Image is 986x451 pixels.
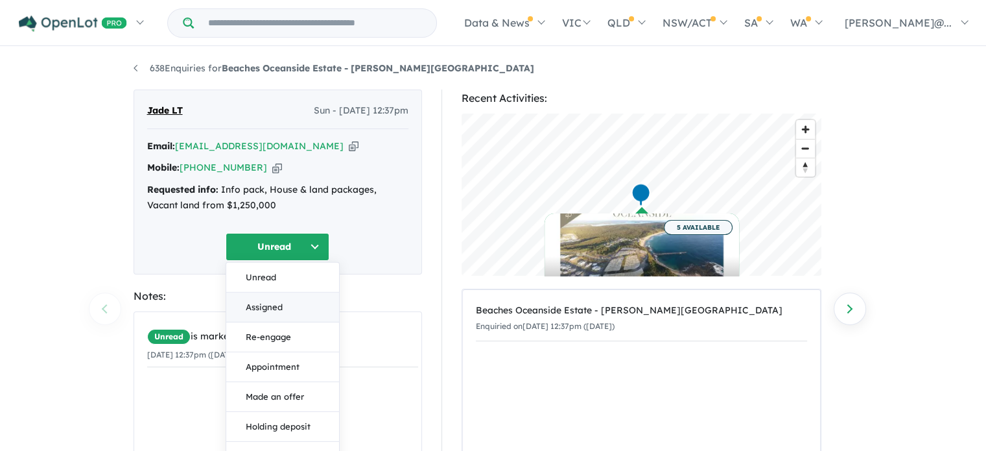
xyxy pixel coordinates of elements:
span: Jade LT [147,103,183,119]
input: Try estate name, suburb, builder or developer [196,9,434,37]
button: Assigned [226,293,339,323]
span: [PERSON_NAME]@... [845,16,952,29]
div: Notes: [134,287,422,305]
div: Beaches Oceanside Estate - [PERSON_NAME][GEOGRAPHIC_DATA] [476,303,807,319]
small: Enquiried on [DATE] 12:37pm ([DATE]) [476,321,615,331]
strong: Requested info: [147,184,218,195]
a: [EMAIL_ADDRESS][DOMAIN_NAME] [175,140,344,152]
button: Made an offer [226,382,339,412]
button: Copy [272,161,282,175]
strong: Mobile: [147,162,180,173]
img: Openlot PRO Logo White [19,16,127,32]
button: Holding deposit [226,412,339,442]
a: [PHONE_NUMBER] [180,162,267,173]
button: Zoom out [796,139,815,158]
span: Sun - [DATE] 12:37pm [314,103,408,119]
button: Unread [226,263,339,293]
button: Copy [349,140,358,153]
div: Map marker [631,183,650,207]
button: Unread [226,233,329,261]
a: Beaches Oceanside Estate - [PERSON_NAME][GEOGRAPHIC_DATA]Enquiried on[DATE] 12:37pm ([DATE]) [476,297,807,341]
button: Zoom in [796,120,815,139]
div: is marked. [147,329,418,345]
div: Info pack, House & land packages, Vacant land from $1,250,000 [147,182,408,213]
nav: breadcrumb [134,61,853,77]
a: 5 AVAILABLE [545,213,739,311]
canvas: Map [462,114,821,276]
strong: Beaches Oceanside Estate - [PERSON_NAME][GEOGRAPHIC_DATA] [222,62,534,74]
small: [DATE] 12:37pm ([DATE]) [147,350,239,360]
span: Unread [147,329,191,345]
button: Reset bearing to north [796,158,815,177]
button: Re-engage [226,323,339,352]
strong: Email: [147,140,175,152]
a: 638Enquiries forBeaches Oceanside Estate - [PERSON_NAME][GEOGRAPHIC_DATA] [134,62,534,74]
span: 5 AVAILABLE [664,220,733,235]
button: Appointment [226,352,339,382]
div: Recent Activities: [462,90,821,107]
